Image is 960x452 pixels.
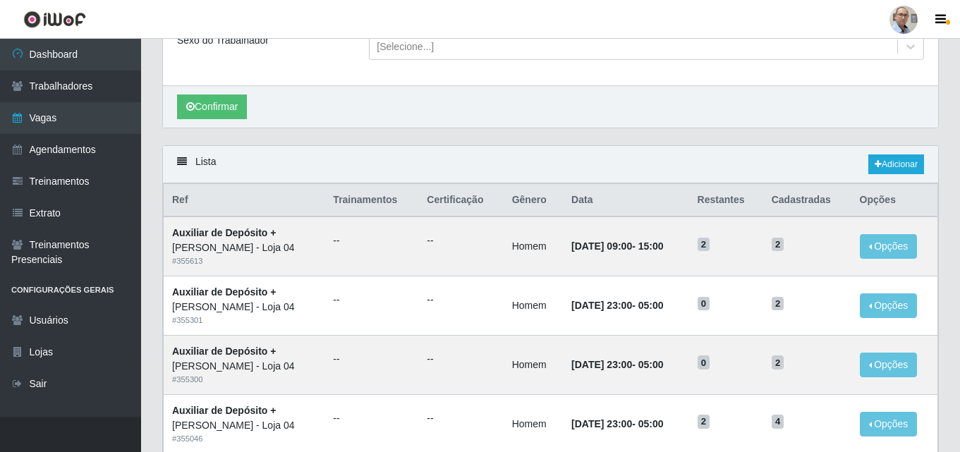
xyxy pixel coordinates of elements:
div: [PERSON_NAME] - Loja 04 [172,240,316,255]
th: Ref [164,184,325,217]
span: 4 [772,415,784,429]
ul: -- [333,233,410,248]
div: [PERSON_NAME] - Loja 04 [172,359,316,374]
div: # 355613 [172,255,316,267]
th: Data [563,184,689,217]
time: 15:00 [638,240,664,252]
div: # 355301 [172,314,316,326]
strong: Auxiliar de Depósito + [172,286,276,298]
button: Opções [860,353,918,377]
button: Opções [860,293,918,318]
strong: - [571,300,663,311]
time: 05:00 [638,359,664,370]
ul: -- [427,411,494,426]
span: 0 [698,297,710,311]
ul: -- [333,293,410,307]
button: Opções [860,234,918,259]
time: 05:00 [638,418,664,429]
div: [Selecione...] [377,39,434,54]
strong: Auxiliar de Depósito + [172,227,276,238]
button: Confirmar [177,94,247,119]
strong: - [571,359,663,370]
th: Trainamentos [324,184,418,217]
span: 2 [698,415,710,429]
span: 2 [772,297,784,311]
img: CoreUI Logo [23,11,86,28]
td: Homem [504,335,563,394]
span: 2 [772,355,784,369]
strong: Auxiliar de Depósito + [172,346,276,357]
ul: -- [427,233,494,248]
strong: - [571,418,663,429]
div: [PERSON_NAME] - Loja 04 [172,418,316,433]
ul: -- [427,293,494,307]
td: Homem [504,216,563,276]
time: 05:00 [638,300,664,311]
label: Sexo do Trabalhador [177,33,269,48]
div: [PERSON_NAME] - Loja 04 [172,300,316,314]
div: # 355046 [172,433,316,445]
th: Certificação [418,184,503,217]
a: Adicionar [868,154,924,174]
span: 2 [772,238,784,252]
strong: - [571,240,663,252]
div: Lista [163,146,938,183]
strong: Auxiliar de Depósito + [172,405,276,416]
button: Opções [860,412,918,436]
ul: -- [333,352,410,367]
th: Opções [851,184,938,217]
span: 0 [698,355,710,369]
th: Gênero [504,184,563,217]
ul: -- [427,352,494,367]
div: # 355300 [172,374,316,386]
time: [DATE] 23:00 [571,359,632,370]
td: Homem [504,276,563,336]
th: Restantes [689,184,763,217]
time: [DATE] 23:00 [571,300,632,311]
span: 2 [698,238,710,252]
th: Cadastradas [763,184,851,217]
ul: -- [333,411,410,426]
time: [DATE] 09:00 [571,240,632,252]
time: [DATE] 23:00 [571,418,632,429]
